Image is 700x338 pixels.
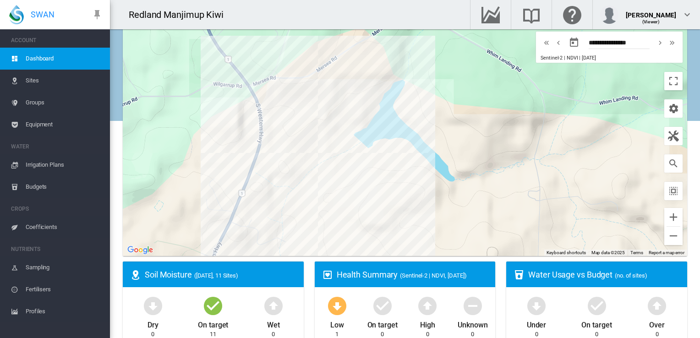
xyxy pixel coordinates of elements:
div: Over [649,316,665,330]
button: icon-chevron-left [552,37,564,48]
md-icon: icon-checkbox-marked-circle [372,294,394,316]
span: ([DATE], 11 Sites) [194,272,238,279]
md-icon: Go to the Data Hub [480,9,502,20]
span: Coefficients [26,216,103,238]
div: On target [198,316,228,330]
span: ACCOUNT [11,33,103,48]
span: Fertilisers [26,278,103,300]
span: NUTRIENTS [11,242,103,256]
span: Profiles [26,300,103,322]
div: High [420,316,435,330]
button: icon-chevron-double-left [541,37,552,48]
md-icon: icon-arrow-up-bold-circle [646,294,668,316]
span: (Viewer) [642,19,660,24]
md-icon: icon-select-all [668,185,679,196]
button: icon-chevron-double-right [666,37,678,48]
button: icon-chevron-right [654,37,666,48]
span: (no. of sites) [615,272,647,279]
span: Groups [26,92,103,114]
span: Irrigation Plans [26,154,103,176]
md-icon: Click here for help [561,9,583,20]
button: icon-select-all [664,182,683,200]
md-icon: icon-checkbox-marked-circle [202,294,224,316]
div: Under [527,316,547,330]
md-icon: icon-arrow-down-bold-circle [326,294,348,316]
a: Terms [630,250,643,255]
a: Report a map error [649,250,684,255]
div: On target [367,316,398,330]
md-icon: icon-chevron-left [553,37,563,48]
img: Google [125,244,155,256]
span: WATER [11,139,103,154]
div: Low [330,316,344,330]
span: Dashboard [26,48,103,70]
a: Open this area in Google Maps (opens a new window) [125,244,155,256]
button: md-calendar [565,33,583,52]
div: Water Usage vs Budget [528,269,680,280]
div: On target [581,316,612,330]
span: Sentinel-2 | NDVI [541,55,578,61]
img: SWAN-Landscape-Logo-Colour-drop.png [9,5,24,24]
button: Toggle fullscreen view [664,72,683,90]
div: Unknown [458,316,487,330]
span: Map data ©2025 [591,250,625,255]
md-icon: icon-heart-box-outline [322,269,333,280]
span: Sampling [26,256,103,278]
button: Keyboard shortcuts [547,250,586,256]
div: Wet [267,316,280,330]
img: profile.jpg [600,5,618,24]
md-icon: icon-chevron-double-right [667,37,677,48]
md-icon: Search the knowledge base [520,9,542,20]
md-icon: icon-chevron-right [655,37,665,48]
md-icon: icon-arrow-up-bold-circle [416,294,438,316]
md-icon: icon-map-marker-radius [130,269,141,280]
md-icon: icon-checkbox-marked-circle [586,294,608,316]
span: (Sentinel-2 | NDVI, [DATE]) [400,272,466,279]
span: CROPS [11,202,103,216]
md-icon: icon-cup-water [514,269,525,280]
span: Equipment [26,114,103,136]
button: icon-cog [664,99,683,118]
div: Health Summary [337,269,488,280]
div: [PERSON_NAME] [626,7,676,16]
md-icon: icon-pin [92,9,103,20]
span: SWAN [31,9,55,20]
button: Zoom out [664,227,683,245]
span: | [DATE] [579,55,596,61]
div: Soil Moisture [145,269,296,280]
span: Budgets [26,176,103,198]
div: Dry [148,316,159,330]
md-icon: icon-arrow-down-bold-circle [525,294,547,316]
md-icon: icon-minus-circle [462,294,484,316]
md-icon: icon-arrow-down-bold-circle [142,294,164,316]
md-icon: icon-magnify [668,158,679,169]
md-icon: icon-cog [668,103,679,114]
div: Redland Manjimup Kiwi [129,8,232,21]
md-icon: icon-arrow-up-bold-circle [262,294,284,316]
md-icon: icon-chevron-down [682,9,693,20]
span: Sites [26,70,103,92]
button: Zoom in [664,208,683,226]
button: icon-magnify [664,154,683,173]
